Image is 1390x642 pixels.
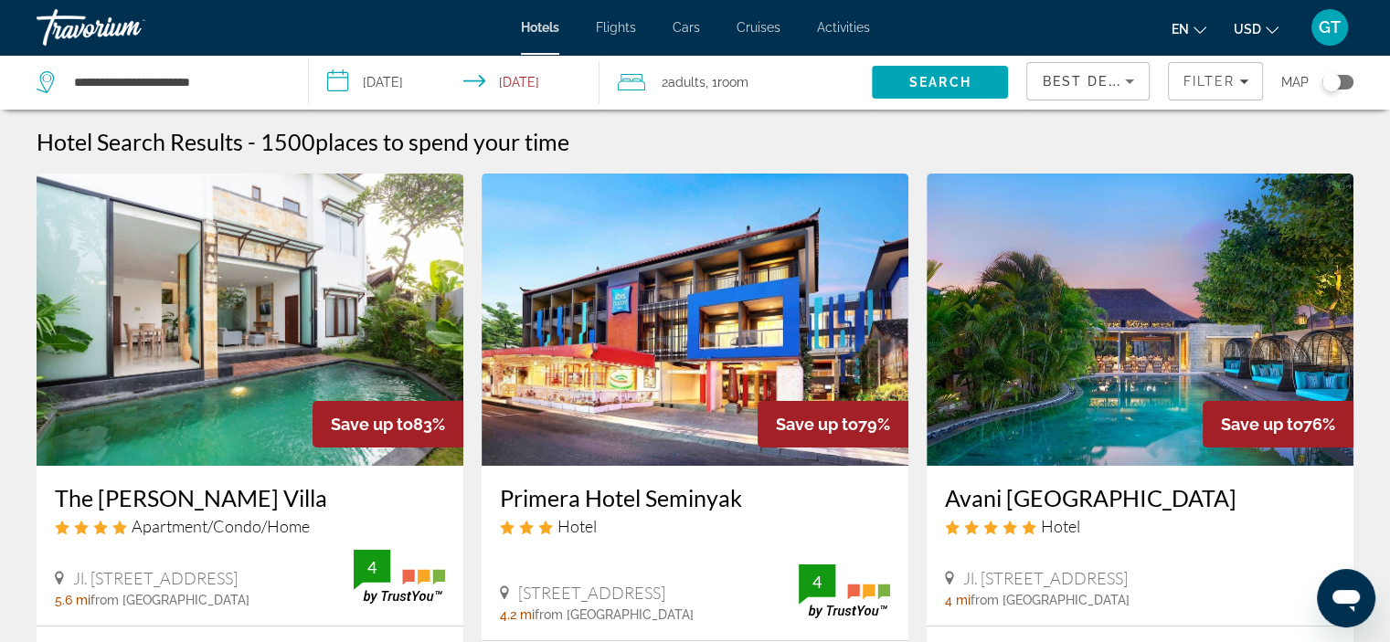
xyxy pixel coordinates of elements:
div: 76% [1203,401,1353,447]
button: Toggle map [1309,74,1353,90]
a: Activities [817,20,870,35]
span: GT [1319,18,1341,37]
span: Save up to [776,415,858,434]
a: Cars [673,20,700,35]
span: Search [909,75,971,89]
span: 4.2 mi [500,607,535,622]
span: Save up to [331,415,413,434]
a: Travorium [37,4,219,51]
span: Jl. [STREET_ADDRESS] [73,568,238,588]
button: Change language [1172,16,1206,42]
a: Primera Hotel Seminyak [500,484,890,511]
span: 2 [662,69,706,95]
button: Select check in and out date [309,55,600,110]
h2: 1500 [260,128,569,155]
img: Avani Seminyak Resort Bali [927,174,1353,466]
a: Flights [596,20,636,35]
div: 83% [313,401,463,447]
div: 4 [799,571,835,593]
div: 3 star Hotel [500,516,890,536]
span: 4 mi [945,593,971,607]
h1: Hotel Search Results [37,128,243,155]
span: Apartment/Condo/Home [132,516,310,536]
button: Search [872,66,1008,99]
span: Room [717,75,748,89]
button: Filters [1168,62,1263,100]
span: Hotel [1041,516,1080,536]
span: Jl. [STREET_ADDRESS] [963,568,1128,588]
button: Travelers: 2 adults, 0 children [600,55,872,110]
img: TrustYou guest rating badge [799,564,890,618]
a: Hotels [521,20,559,35]
span: Filter [1183,74,1235,89]
span: [STREET_ADDRESS] [518,583,665,603]
span: - [248,128,256,155]
span: Best Deals [1042,74,1137,89]
div: 4 [354,556,390,578]
span: en [1172,22,1189,37]
button: Change currency [1234,16,1279,42]
span: 5.6 mi [55,593,90,607]
span: USD [1234,22,1261,37]
a: Cruises [737,20,780,35]
span: Adults [668,75,706,89]
div: 79% [758,401,908,447]
img: TrustYou guest rating badge [354,550,445,604]
a: The [PERSON_NAME] Villa [55,484,445,511]
div: 5 star Hotel [945,516,1335,536]
img: Primera Hotel Seminyak [482,174,908,466]
span: places to spend your time [315,128,569,155]
span: , 1 [706,69,748,95]
div: 4 star Apartment [55,516,445,536]
a: Avani [GEOGRAPHIC_DATA] [945,484,1335,511]
iframe: Кнопка запуска окна обмена сообщениями [1317,569,1375,627]
span: from [GEOGRAPHIC_DATA] [90,593,249,607]
span: from [GEOGRAPHIC_DATA] [971,593,1130,607]
span: Map [1281,69,1309,95]
img: The Dewi Canggu Villa [37,174,463,466]
span: Save up to [1221,415,1303,434]
button: User Menu [1306,8,1353,47]
mat-select: Sort by [1042,70,1134,92]
span: from [GEOGRAPHIC_DATA] [535,607,694,622]
span: Hotel [557,516,597,536]
input: Search hotel destination [72,68,281,96]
